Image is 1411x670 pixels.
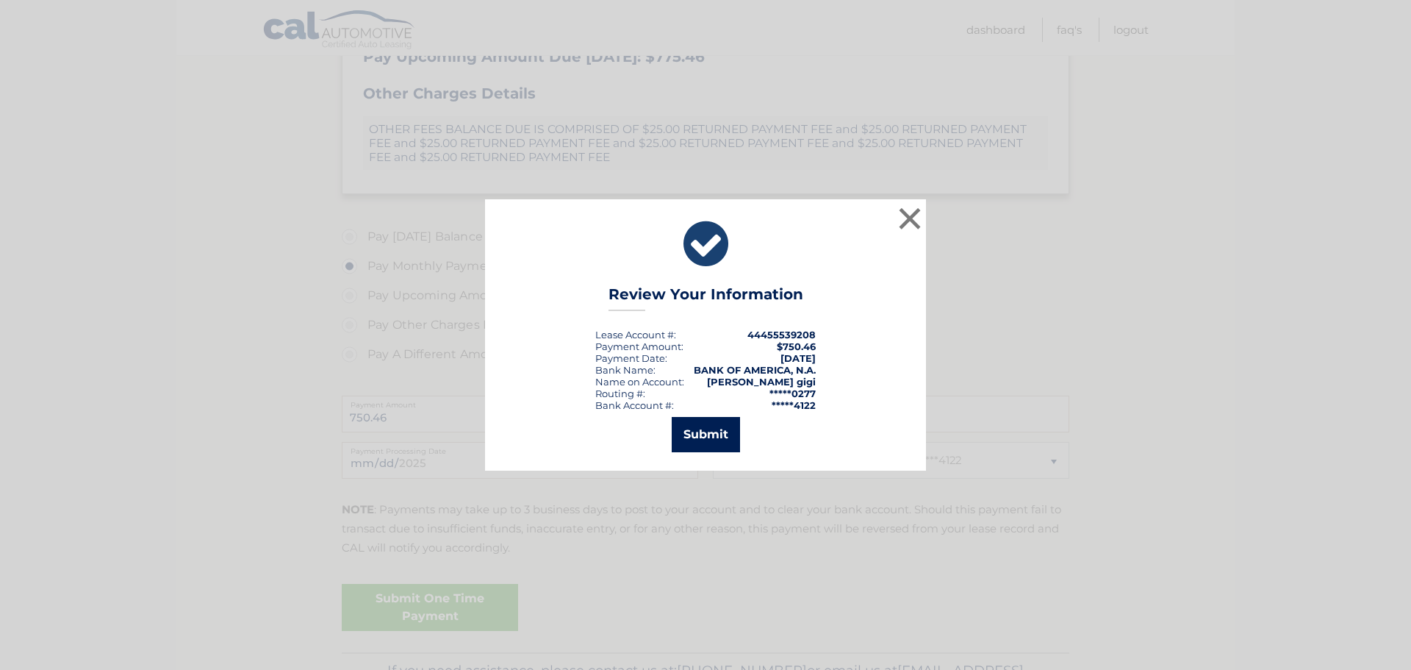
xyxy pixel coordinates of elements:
[595,399,674,411] div: Bank Account #:
[595,352,667,364] div: :
[595,388,645,399] div: Routing #:
[595,341,683,352] div: Payment Amount:
[747,329,816,341] strong: 44455539208
[694,364,816,376] strong: BANK OF AMERICA, N.A.
[672,417,740,452] button: Submit
[595,329,676,341] div: Lease Account #:
[608,285,803,311] h3: Review Your Information
[777,341,816,352] span: $750.46
[707,376,816,388] strong: [PERSON_NAME] gigi
[595,352,665,364] span: Payment Date
[780,352,816,364] span: [DATE]
[595,376,684,388] div: Name on Account:
[595,364,656,376] div: Bank Name:
[895,204,924,233] button: ×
